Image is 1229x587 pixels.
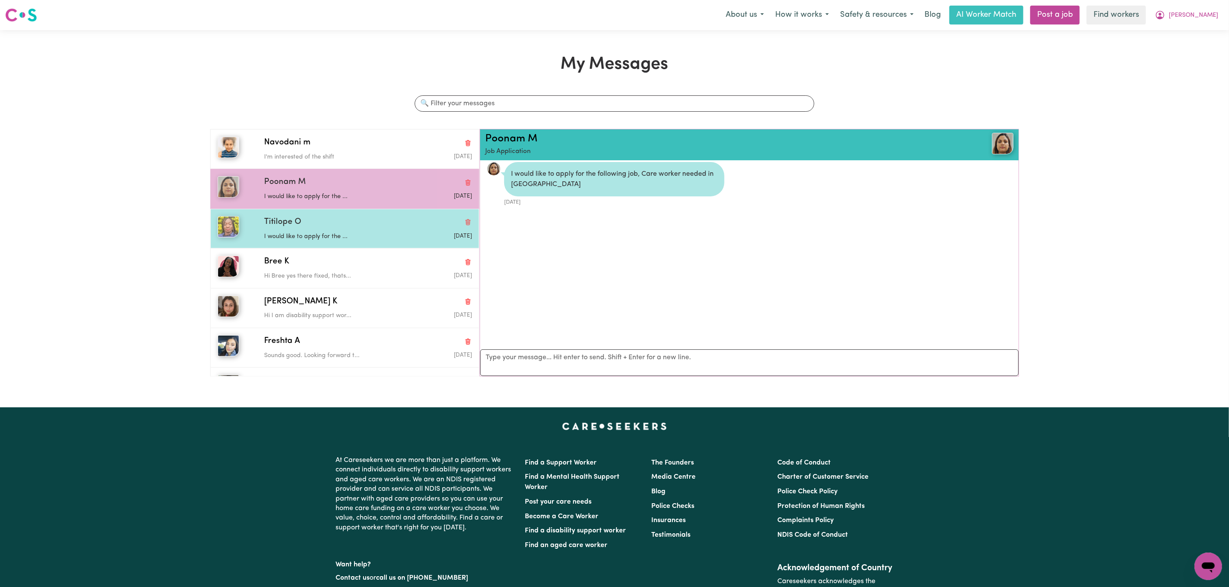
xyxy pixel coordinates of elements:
[376,575,468,581] a: call us on [PHONE_NUMBER]
[562,423,667,430] a: Careseekers home page
[525,513,599,520] a: Become a Care Worker
[218,216,239,238] img: Titilope O
[264,153,403,162] p: I'm interested of the shift
[770,6,835,24] button: How it works
[504,196,724,206] div: [DATE]
[210,248,479,288] button: Bree KBree KDelete conversationHi Bree yes there fixed, thats...Message sent on June 0, 2025
[454,312,472,318] span: Message sent on June 2, 2025
[336,556,515,569] p: Want help?
[1087,6,1146,24] a: Find workers
[487,162,501,176] a: View Poonam M's profile
[1195,553,1222,580] iframe: Button to launch messaging window, conversation in progress
[5,5,37,25] a: Careseekers logo
[525,498,592,505] a: Post your care needs
[264,296,337,308] span: [PERSON_NAME] K
[651,474,696,480] a: Media Centre
[777,503,865,510] a: Protection of Human Rights
[777,563,893,573] h2: Acknowledgement of Country
[218,296,239,317] img: Manpreet K
[264,192,403,202] p: I would like to apply for the ...
[218,256,239,277] img: Bree K
[777,517,834,524] a: Complaints Policy
[264,137,311,149] span: Navodani m
[651,532,690,538] a: Testimonials
[464,177,472,188] button: Delete conversation
[218,375,239,396] img: Kito M
[464,137,472,148] button: Delete conversation
[1030,6,1080,24] a: Post a job
[210,54,1019,75] h1: My Messages
[485,147,925,157] p: Job Application
[454,233,472,239] span: Message sent on September 5, 2025
[1149,6,1224,24] button: My Account
[454,352,472,358] span: Message sent on June 0, 2025
[264,232,403,242] p: I would like to apply for the ...
[720,6,770,24] button: About us
[651,459,694,466] a: The Founders
[651,488,665,495] a: Blog
[264,311,403,321] p: Hi I am disability support wor...
[487,162,501,176] img: B8B6DB27C2FB42DE1F344B0EDE1AF990_avatar_blob
[218,176,239,198] img: Poonam M
[777,459,831,466] a: Code of Conduct
[777,488,838,495] a: Police Check Policy
[264,256,289,268] span: Bree K
[525,474,620,491] a: Find a Mental Health Support Worker
[454,154,472,159] span: Message sent on September 0, 2025
[464,296,472,307] button: Delete conversation
[1169,11,1218,20] span: [PERSON_NAME]
[264,375,288,387] span: Kito M
[210,328,479,367] button: Freshta AFreshta ADelete conversationSounds good. Looking forward t...Message sent on June 0, 2025
[525,527,626,534] a: Find a disability support worker
[264,351,403,361] p: Sounds good. Looking forward t...
[777,474,869,480] a: Charter of Customer Service
[777,532,848,538] a: NDIS Code of Conduct
[485,134,537,144] a: Poonam M
[464,257,472,268] button: Delete conversation
[651,517,686,524] a: Insurances
[415,95,814,112] input: 🔍 Filter your messages
[925,133,1013,154] a: Poonam M
[210,209,479,248] button: Titilope OTitilope ODelete conversationI would like to apply for the ...Message sent on September...
[210,288,479,328] button: Manpreet K[PERSON_NAME] KDelete conversationHi I am disability support wor...Message sent on June...
[5,7,37,23] img: Careseekers logo
[504,162,724,196] div: I would like to apply for the following job, Care worker needed in [GEOGRAPHIC_DATA]
[992,133,1013,154] img: View Poonam M's profile
[264,176,306,189] span: Poonam M
[218,137,239,158] img: Navodani m
[651,503,694,510] a: Police Checks
[464,217,472,228] button: Delete conversation
[210,367,479,407] button: Kito MKito MDelete conversationI would like to apply for the ...Message sent on May 2, 2025
[210,169,479,208] button: Poonam MPoonam MDelete conversationI would like to apply for the ...Message sent on September 5, ...
[264,272,403,281] p: Hi Bree yes there fixed, thats...
[264,335,300,348] span: Freshta A
[336,570,515,586] p: or
[210,129,479,169] button: Navodani mNavodani mDelete conversationI'm interested of the shiftMessage sent on September 0, 2025
[949,6,1023,24] a: AI Worker Match
[525,542,608,549] a: Find an aged care worker
[454,273,472,278] span: Message sent on June 0, 2025
[454,193,472,199] span: Message sent on September 5, 2025
[525,459,597,466] a: Find a Support Worker
[336,575,370,581] a: Contact us
[919,6,946,24] a: Blog
[835,6,919,24] button: Safety & resources
[218,335,239,357] img: Freshta A
[336,452,515,536] p: At Careseekers we are more than just a platform. We connect individuals directly to disability su...
[464,336,472,347] button: Delete conversation
[264,216,301,229] span: Titilope O
[464,376,472,387] button: Delete conversation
